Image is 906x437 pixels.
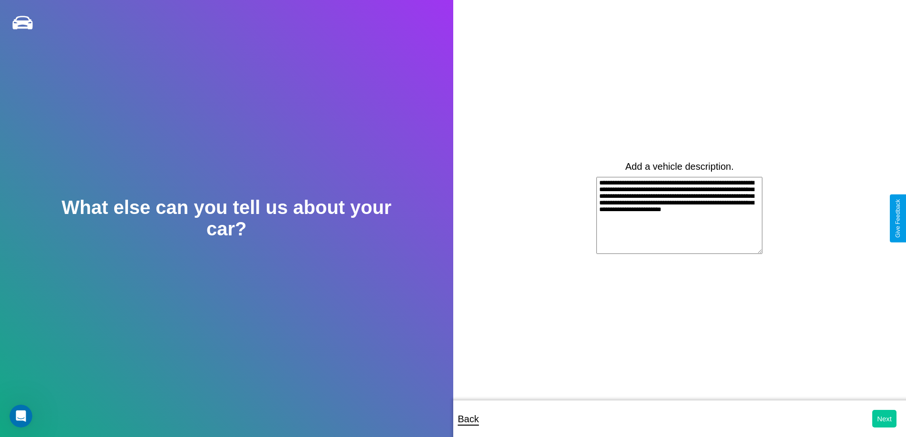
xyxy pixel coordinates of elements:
[10,405,32,427] iframe: Intercom live chat
[625,161,734,172] label: Add a vehicle description.
[45,197,408,240] h2: What else can you tell us about your car?
[895,199,901,238] div: Give Feedback
[872,410,896,427] button: Next
[458,410,479,427] p: Back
